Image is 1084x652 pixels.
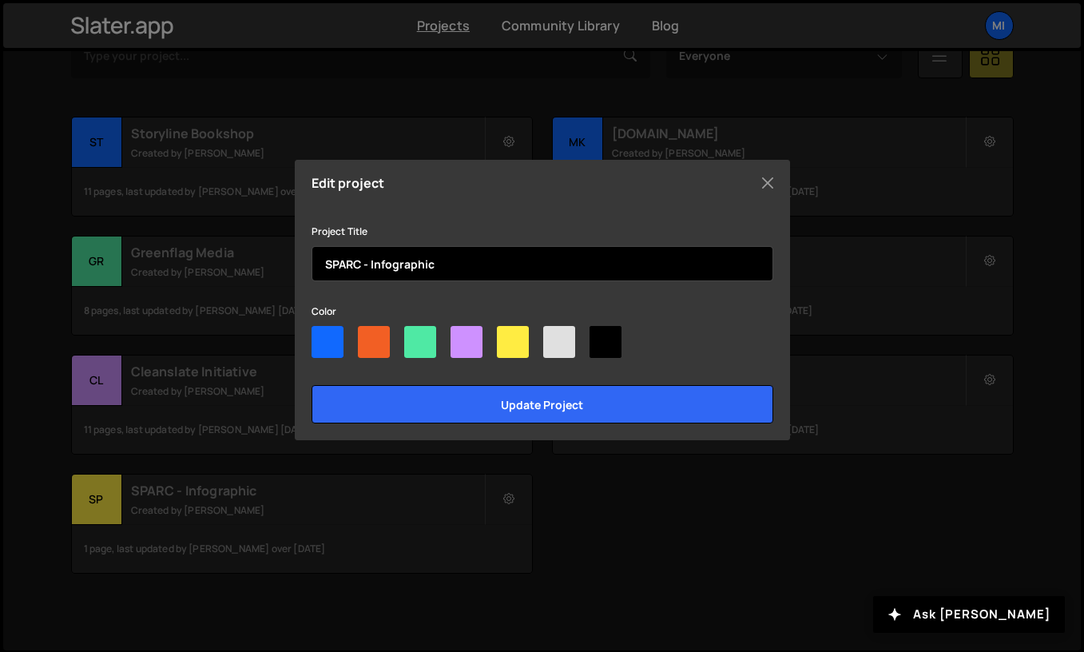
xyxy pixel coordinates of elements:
label: Color [312,304,337,320]
button: Ask [PERSON_NAME] [873,596,1065,633]
h5: Edit project [312,177,385,189]
input: Project name [312,246,773,281]
button: Close [756,171,780,195]
label: Project Title [312,224,368,240]
input: Update project [312,385,773,423]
